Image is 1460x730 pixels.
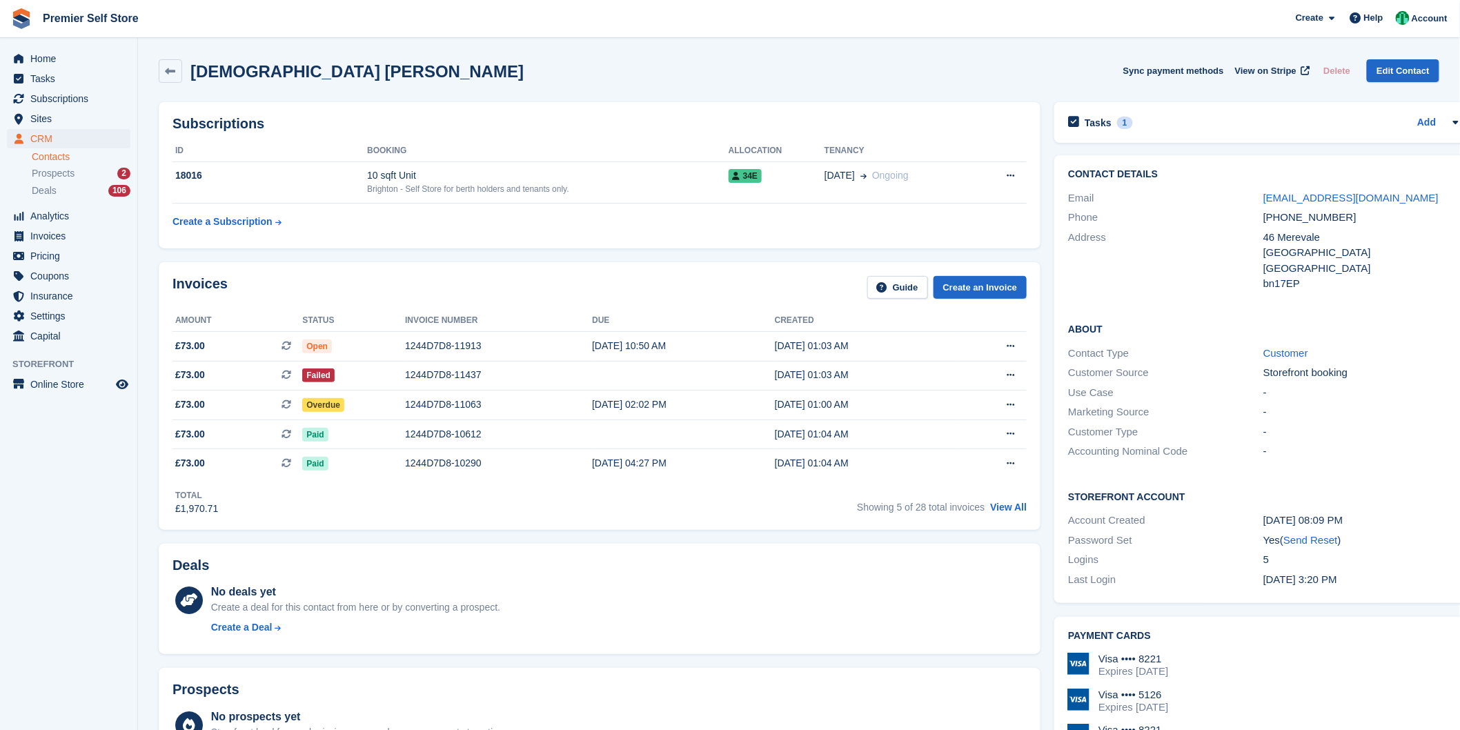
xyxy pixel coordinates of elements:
a: menu [7,206,130,226]
span: Coupons [30,266,113,286]
a: Premier Self Store [37,7,144,30]
span: Open [302,339,332,353]
a: menu [7,129,130,148]
a: Add [1417,115,1436,131]
div: Visa •••• 5126 [1098,689,1168,701]
span: Ongoing [872,170,909,181]
span: Showing 5 of 28 total invoices [857,502,985,513]
a: menu [7,306,130,326]
time: 2025-07-24 14:20:45 UTC [1263,573,1337,585]
span: Storefront [12,357,137,371]
a: menu [7,286,130,306]
div: - [1263,385,1459,401]
a: View on Stripe [1230,59,1313,82]
span: View on Stripe [1235,64,1296,78]
a: menu [7,326,130,346]
span: CRM [30,129,113,148]
div: Accounting Nominal Code [1068,444,1263,460]
th: Allocation [729,140,825,162]
span: £73.00 [175,456,205,471]
button: Sync payment methods [1123,59,1224,82]
div: Last Login [1068,572,1263,588]
a: [EMAIL_ADDRESS][DOMAIN_NAME] [1263,192,1439,204]
div: Email [1068,190,1263,206]
div: No prospects yet [211,709,506,725]
div: Create a Deal [211,620,273,635]
img: Peter Pring [1396,11,1410,25]
img: Visa Logo [1067,689,1089,711]
a: Prospects 2 [32,166,130,181]
span: Analytics [30,206,113,226]
span: Create [1296,11,1323,25]
th: Booking [367,140,729,162]
div: 18016 [172,168,367,183]
a: Create a Deal [211,620,500,635]
div: [DATE] 08:09 PM [1263,513,1459,529]
div: [DATE] 10:50 AM [592,339,775,353]
a: Preview store [114,376,130,393]
span: Deals [32,184,57,197]
div: Yes [1263,533,1459,549]
span: Tasks [30,69,113,88]
span: Overdue [302,398,344,412]
div: Use Case [1068,385,1263,401]
div: 106 [108,185,130,197]
div: [DATE] 01:03 AM [775,368,956,382]
a: Customer [1263,347,1308,359]
a: menu [7,246,130,266]
span: Prospects [32,167,75,180]
a: menu [7,266,130,286]
h2: Storefront Account [1068,489,1458,503]
h2: Invoices [172,276,228,299]
div: 1 [1117,117,1133,129]
a: menu [7,109,130,128]
div: Create a deal for this contact from here or by converting a prospect. [211,600,500,615]
div: - [1263,404,1459,420]
div: [GEOGRAPHIC_DATA] [1263,245,1459,261]
div: - [1263,444,1459,460]
div: 1244D7D8-10290 [405,456,592,471]
div: £1,970.71 [175,502,218,516]
div: 10 sqft Unit [367,168,729,183]
th: Amount [172,310,302,332]
img: stora-icon-8386f47178a22dfd0bd8f6a31ec36ba5ce8667c1dd55bd0f319d3a0aa187defe.svg [11,8,32,29]
div: 1244D7D8-11063 [405,397,592,412]
img: Visa Logo [1067,653,1089,675]
a: Deals 106 [32,184,130,198]
span: £73.00 [175,368,205,382]
div: Total [175,489,218,502]
span: 34E [729,169,762,183]
div: Expires [DATE] [1098,701,1168,713]
th: ID [172,140,367,162]
div: Password Set [1068,533,1263,549]
a: Guide [867,276,928,299]
div: 5 [1263,552,1459,568]
div: 1244D7D8-10612 [405,427,592,442]
div: Storefront booking [1263,365,1459,381]
th: Invoice number [405,310,592,332]
span: ( ) [1280,534,1341,546]
div: 1244D7D8-11913 [405,339,592,353]
a: menu [7,49,130,68]
a: Contacts [32,150,130,164]
h2: Contact Details [1068,169,1458,180]
h2: About [1068,322,1458,335]
h2: Subscriptions [172,116,1027,132]
span: Insurance [30,286,113,306]
span: Paid [302,457,328,471]
span: Failed [302,368,335,382]
span: £73.00 [175,427,205,442]
span: Online Store [30,375,113,394]
div: Customer Source [1068,365,1263,381]
div: [DATE] 04:27 PM [592,456,775,471]
h2: Payment cards [1068,631,1458,642]
th: Tenancy [825,140,975,162]
div: Visa •••• 8221 [1098,653,1168,665]
div: [DATE] 01:04 AM [775,427,956,442]
div: 1244D7D8-11437 [405,368,592,382]
span: Settings [30,306,113,326]
th: Due [592,310,775,332]
div: Marketing Source [1068,404,1263,420]
th: Created [775,310,956,332]
a: menu [7,375,130,394]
